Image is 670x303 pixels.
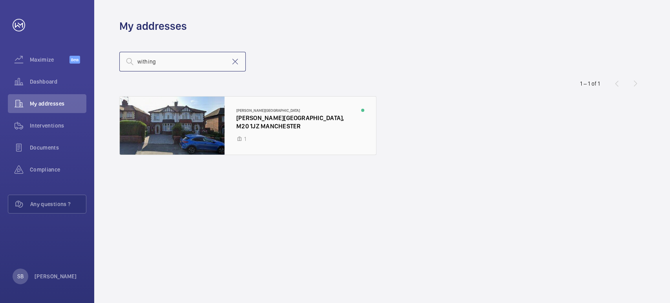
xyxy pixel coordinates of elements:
[119,52,246,71] input: Search by address
[30,144,86,151] span: Documents
[69,56,80,64] span: Beta
[580,80,600,88] div: 1 – 1 of 1
[30,56,69,64] span: Maximize
[35,272,77,280] p: [PERSON_NAME]
[30,166,86,173] span: Compliance
[119,19,187,33] h1: My addresses
[17,272,24,280] p: SB
[30,122,86,130] span: Interventions
[30,78,86,86] span: Dashboard
[30,200,86,208] span: Any questions ?
[30,100,86,108] span: My addresses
